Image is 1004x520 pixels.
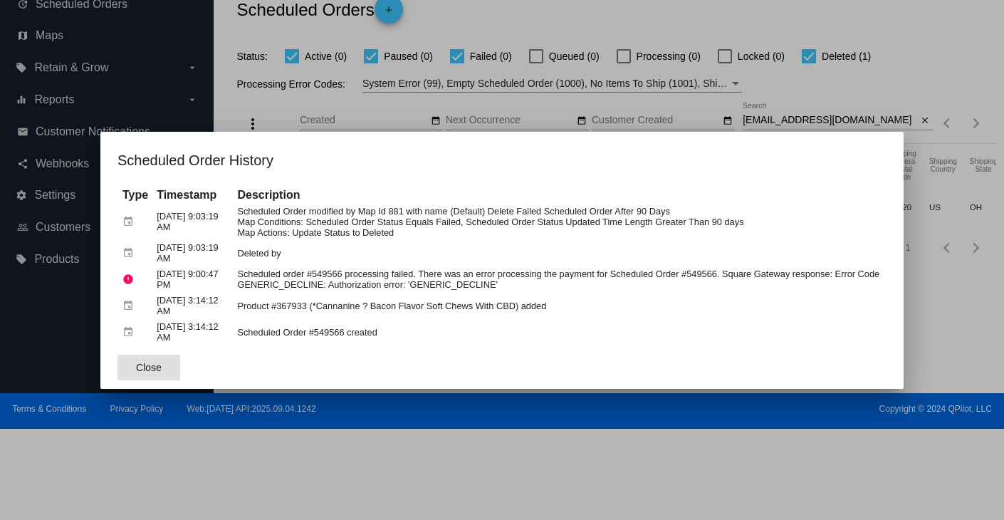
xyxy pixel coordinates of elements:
[234,241,885,266] td: Deleted by
[153,267,232,292] td: [DATE] 9:00:47 PM
[234,293,885,318] td: Product #367933 (*Cannanine ? Bacon Flavor Soft Chews With CBD) added
[153,204,232,239] td: [DATE] 9:03:19 AM
[117,355,180,380] button: Close dialog
[153,241,232,266] td: [DATE] 9:03:19 AM
[153,320,232,345] td: [DATE] 3:14:12 AM
[234,320,885,345] td: Scheduled Order #549566 created
[234,187,885,203] th: Description
[234,204,885,239] td: Scheduled Order modified by Map Id 881 with name (Default) Delete Failed Scheduled Order After 90...
[119,187,152,203] th: Type
[122,295,140,317] mat-icon: event
[234,267,885,292] td: Scheduled order #549566 processing failed. There was an error processing the payment for Schedule...
[153,293,232,318] td: [DATE] 3:14:12 AM
[122,321,140,343] mat-icon: event
[122,269,140,291] mat-icon: error
[153,187,232,203] th: Timestamp
[117,149,887,172] h1: Scheduled Order History
[122,211,140,233] mat-icon: event
[136,362,162,373] span: Close
[122,242,140,264] mat-icon: event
